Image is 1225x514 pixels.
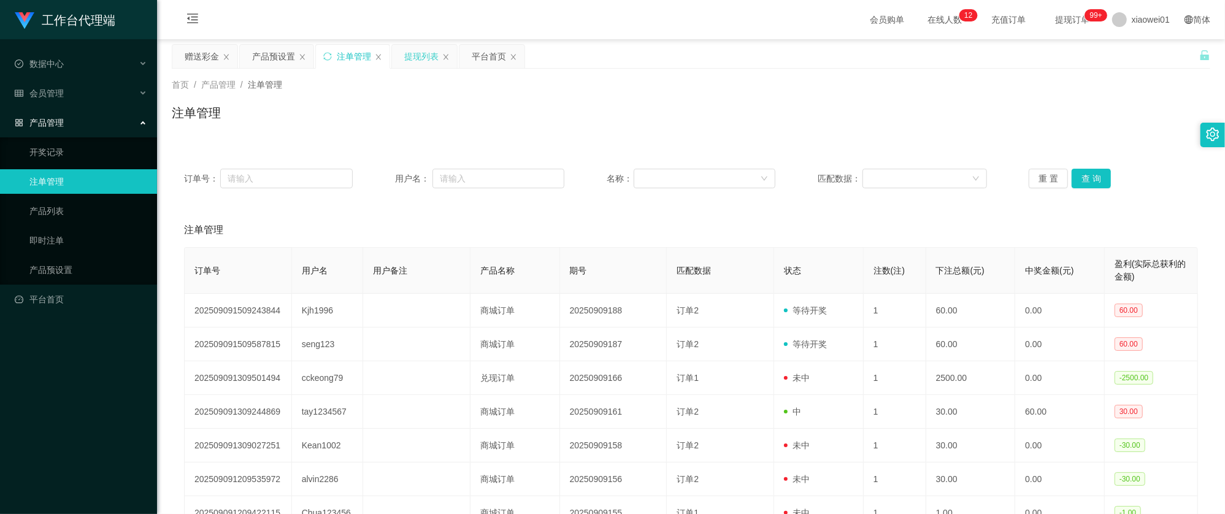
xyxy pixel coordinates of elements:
[560,328,667,361] td: 20250909187
[761,175,768,183] i: 图标: down
[677,305,699,315] span: 订单2
[864,361,926,395] td: 1
[677,339,699,349] span: 订单2
[373,266,407,275] span: 用户备注
[560,395,667,429] td: 20250909161
[1015,462,1105,496] td: 0.00
[784,305,827,315] span: 等待开奖
[1185,15,1193,24] i: 图标: global
[194,80,196,90] span: /
[1115,371,1153,385] span: -2500.00
[864,294,926,328] td: 1
[15,12,34,29] img: logo.9652507e.png
[560,429,667,462] td: 20250909158
[1015,294,1105,328] td: 0.00
[29,258,147,282] a: 产品预设置
[926,462,1016,496] td: 30.00
[29,140,147,164] a: 开奖记录
[784,266,801,275] span: 状态
[969,9,973,21] p: 2
[292,395,364,429] td: tay1234567
[185,328,292,361] td: 202509091509587815
[926,361,1016,395] td: 2500.00
[302,266,328,275] span: 用户名
[864,429,926,462] td: 1
[184,172,220,185] span: 订单号：
[1115,439,1145,452] span: -30.00
[1025,266,1073,275] span: 中奖金额(元)
[220,169,353,188] input: 请输入
[15,287,147,312] a: 图标: dashboard平台首页
[1115,472,1145,486] span: -30.00
[29,169,147,194] a: 注单管理
[677,440,699,450] span: 订单2
[677,474,699,484] span: 订单2
[184,223,223,237] span: 注单管理
[480,266,515,275] span: 产品名称
[1015,395,1105,429] td: 60.00
[922,15,969,24] span: 在线人数
[395,172,432,185] span: 用户名：
[1115,405,1143,418] span: 30.00
[15,59,64,69] span: 数据中心
[201,80,236,90] span: 产品管理
[29,199,147,223] a: 产品列表
[292,294,364,328] td: Kjh1996
[404,45,439,68] div: 提现列表
[432,169,564,188] input: 请输入
[1072,169,1111,188] button: 查 询
[185,361,292,395] td: 202509091309501494
[470,361,560,395] td: 兑现订单
[185,294,292,328] td: 202509091509243844
[15,15,115,25] a: 工作台代理端
[677,407,699,416] span: 订单2
[986,15,1032,24] span: 充值订单
[470,395,560,429] td: 商城订单
[15,59,23,68] i: 图标: check-circle-o
[470,429,560,462] td: 商城订单
[607,172,634,185] span: 名称：
[185,45,219,68] div: 赠送彩金
[1199,50,1210,61] i: 图标: unlock
[15,118,23,127] i: 图标: appstore-o
[784,440,810,450] span: 未中
[926,328,1016,361] td: 60.00
[784,373,810,383] span: 未中
[29,228,147,253] a: 即时注单
[185,395,292,429] td: 202509091309244869
[185,462,292,496] td: 202509091209535972
[818,172,862,185] span: 匹配数据：
[1050,15,1096,24] span: 提现订单
[784,407,801,416] span: 中
[15,88,64,98] span: 会员管理
[972,175,980,183] i: 图标: down
[15,89,23,98] i: 图标: table
[292,462,364,496] td: alvin2286
[864,462,926,496] td: 1
[194,266,220,275] span: 订单号
[1115,259,1186,282] span: 盈利(实际总获利的金额)
[442,53,450,61] i: 图标: close
[172,1,213,40] i: 图标: menu-fold
[292,361,364,395] td: cckeong79
[470,328,560,361] td: 商城订单
[42,1,115,40] h1: 工作台代理端
[248,80,282,90] span: 注单管理
[874,266,905,275] span: 注数(注)
[677,266,711,275] span: 匹配数据
[959,9,977,21] sup: 12
[926,294,1016,328] td: 60.00
[570,266,587,275] span: 期号
[1115,304,1143,317] span: 60.00
[784,474,810,484] span: 未中
[1085,9,1107,21] sup: 1127
[15,118,64,128] span: 产品管理
[864,328,926,361] td: 1
[185,429,292,462] td: 202509091309027251
[252,45,295,68] div: 产品预设置
[172,104,221,122] h1: 注单管理
[926,429,1016,462] td: 30.00
[470,462,560,496] td: 商城订单
[223,53,230,61] i: 图标: close
[1206,128,1219,141] i: 图标: setting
